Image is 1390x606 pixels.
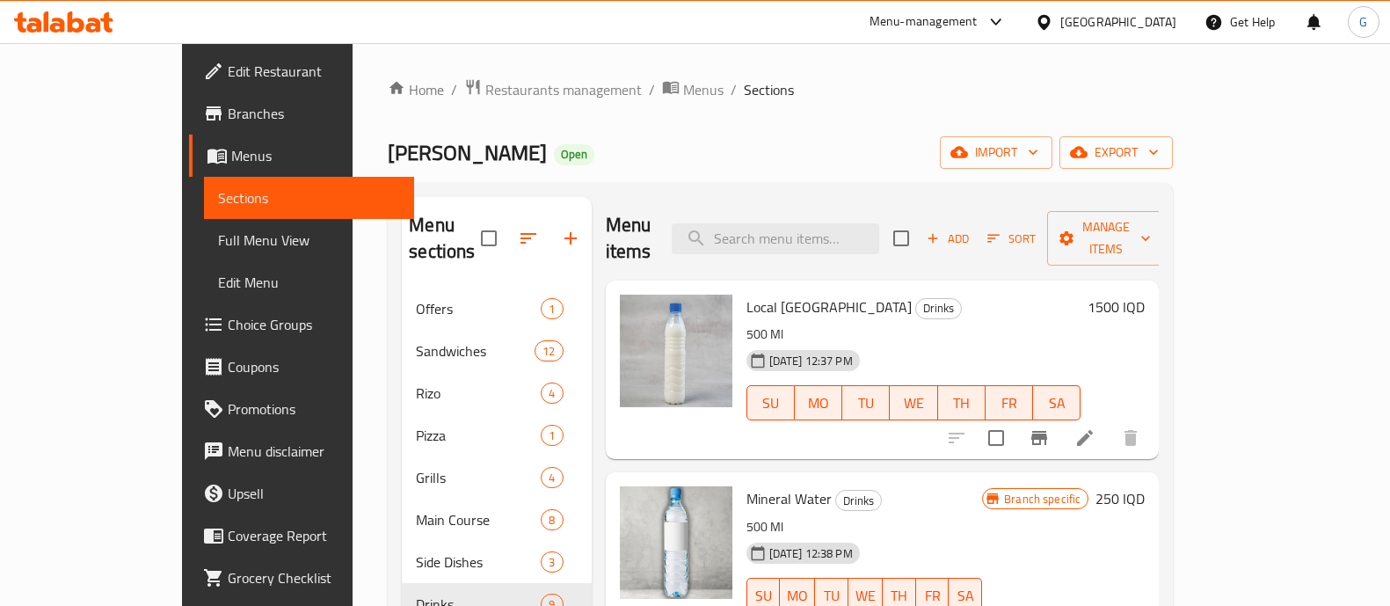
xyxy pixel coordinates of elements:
[189,515,414,557] a: Coverage Report
[542,470,562,486] span: 4
[945,391,979,416] span: TH
[849,391,883,416] span: TU
[986,385,1033,420] button: FR
[218,230,400,251] span: Full Menu View
[228,61,400,82] span: Edit Restaurant
[189,430,414,472] a: Menu disclaimer
[416,383,541,404] span: Rizo
[920,225,976,252] button: Add
[672,223,879,254] input: search
[549,217,592,259] button: Add section
[1061,216,1151,260] span: Manage items
[388,79,444,100] a: Home
[744,79,794,100] span: Sections
[620,295,732,407] img: Local Ayran
[606,212,651,265] h2: Menu items
[938,385,986,420] button: TH
[402,372,591,414] div: Rizo4
[997,491,1088,507] span: Branch specific
[897,391,930,416] span: WE
[189,472,414,515] a: Upsell
[451,79,457,100] li: /
[683,79,724,100] span: Menus
[228,103,400,124] span: Branches
[388,78,1173,101] nav: breadcrumb
[978,420,1015,456] span: Select to update
[554,144,594,165] div: Open
[754,391,788,416] span: SU
[189,50,414,92] a: Edit Restaurant
[1110,417,1152,459] button: delete
[402,499,591,541] div: Main Course8
[402,456,591,499] div: Grills4
[416,551,541,573] div: Side Dishes
[542,385,562,402] span: 4
[542,512,562,529] span: 8
[662,78,724,101] a: Menus
[987,229,1036,249] span: Sort
[189,92,414,135] a: Branches
[1047,211,1165,266] button: Manage items
[204,219,414,261] a: Full Menu View
[416,509,541,530] span: Main Course
[228,314,400,335] span: Choice Groups
[746,294,912,320] span: Local [GEOGRAPHIC_DATA]
[746,516,983,538] p: 500 Ml
[464,78,642,101] a: Restaurants management
[542,554,562,571] span: 3
[228,398,400,420] span: Promotions
[620,486,732,599] img: Mineral Water
[416,425,541,446] span: Pizza
[402,414,591,456] div: Pizza1
[218,187,400,208] span: Sections
[189,557,414,599] a: Grocery Checklist
[883,220,920,257] span: Select section
[1059,136,1173,169] button: export
[1073,142,1159,164] span: export
[189,346,414,388] a: Coupons
[1095,486,1145,511] h6: 250 IQD
[402,541,591,583] div: Side Dishes3
[228,441,400,462] span: Menu disclaimer
[189,388,414,430] a: Promotions
[1060,12,1176,32] div: [GEOGRAPHIC_DATA]
[228,525,400,546] span: Coverage Report
[731,79,737,100] li: /
[940,136,1052,169] button: import
[541,298,563,319] div: items
[1018,417,1060,459] button: Branch-specific-item
[983,225,1040,252] button: Sort
[541,509,563,530] div: items
[228,567,400,588] span: Grocery Checklist
[890,385,937,420] button: WE
[649,79,655,100] li: /
[231,145,400,166] span: Menus
[535,340,563,361] div: items
[835,490,882,511] div: Drinks
[1074,427,1095,449] a: Edit menu item
[402,330,591,372] div: Sandwiches12
[541,467,563,488] div: items
[802,391,835,416] span: MO
[416,340,535,361] span: Sandwiches
[746,385,795,420] button: SU
[1088,295,1145,319] h6: 1500 IQD
[388,133,547,172] span: [PERSON_NAME]
[218,272,400,293] span: Edit Menu
[795,385,842,420] button: MO
[228,483,400,504] span: Upsell
[920,225,976,252] span: Add item
[470,220,507,257] span: Select all sections
[402,288,591,330] div: Offers1
[762,353,860,369] span: [DATE] 12:37 PM
[416,298,541,319] div: Offers
[204,177,414,219] a: Sections
[507,217,549,259] span: Sort sections
[541,383,563,404] div: items
[746,486,832,512] span: Mineral Water
[870,11,978,33] div: Menu-management
[541,425,563,446] div: items
[1359,12,1367,32] span: G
